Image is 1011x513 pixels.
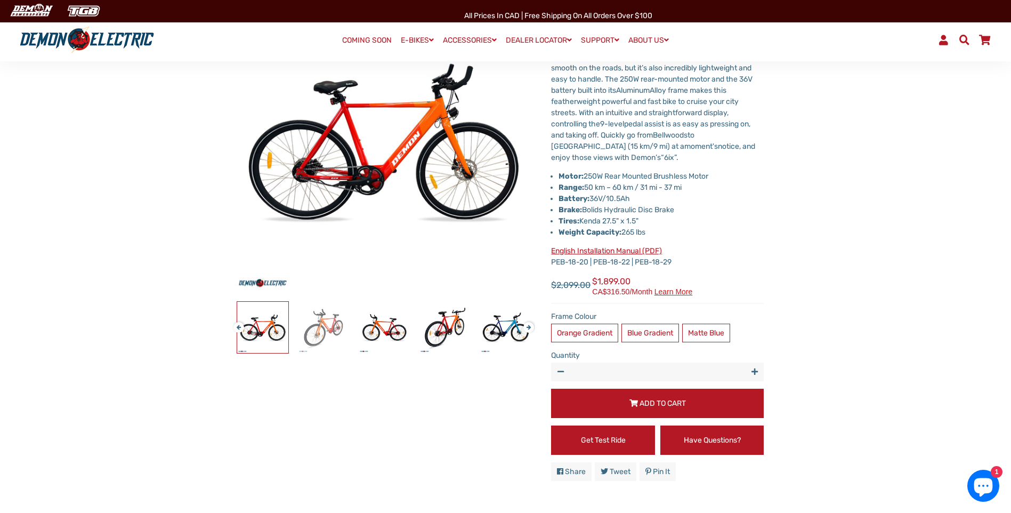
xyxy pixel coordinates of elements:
[559,205,582,214] strong: Brake:
[551,245,764,268] p: PEB-18-20 | PEB-18-22 | PEB-18-29
[233,317,240,329] button: Previous
[684,142,718,151] span: moment's
[661,153,664,162] span: “
[551,389,764,418] button: Add to Cart
[745,363,764,381] button: Increase item quantity by one
[551,311,764,322] label: Frame Colour
[653,131,688,140] span: Bellwoods
[551,324,618,342] label: Orange Gradient
[682,324,730,342] label: Matte Blue
[551,363,764,381] input: quantity
[523,317,530,329] button: Next
[964,470,1002,504] inbox-online-store-chat: Shopify online store chat
[559,183,584,192] strong: Range:
[676,153,678,162] span: .
[338,33,395,48] a: COMING SOON
[616,86,650,95] span: Aluminum
[642,63,643,73] span: ’
[559,217,579,226] strong: Tires:
[577,33,623,48] a: SUPPORT
[559,204,764,215] li: Bolids Hydraulic Disc Brake
[621,324,679,342] label: Blue Gradient
[551,426,655,455] a: Get Test Ride
[5,2,56,20] img: Demon Electric
[653,467,670,476] span: Pin it
[592,275,692,295] span: $1,899.00
[551,52,744,73] span: s an E-bike without bells and whistles. Not only is it smooth on the roads, but it
[610,467,630,476] span: Tweet
[559,193,764,204] li: 36V/10.5Ah
[657,153,661,162] span: s
[625,33,673,48] a: ABOUT US
[559,172,584,181] strong: Motor:
[559,215,764,227] li: Kenda 27.5" x 1.5"
[551,131,694,151] span: to [GEOGRAPHIC_DATA] (15 km/9 mi) at a
[656,153,657,162] span: ’
[298,302,349,353] img: 6ix City eBike - Demon Electric
[551,142,755,162] span: notice, and enjoy those views with Demon
[359,302,410,353] img: 6ix City eBike - Demon Electric
[664,153,674,162] span: 6ix
[660,426,764,455] a: Have Questions?
[559,228,621,237] strong: Weight Capacity:
[551,279,591,292] span: $2,099.00
[559,182,764,193] li: 50 km – 60 km / 31 mi - 37 mi
[559,227,764,238] li: 265 lbs
[565,467,586,476] span: Share
[551,363,570,381] button: Reduce item quantity by one
[551,63,753,95] span: s also incredibly lightweight and easy to handle. The 250W rear-mounted motor and the 36V battery...
[16,26,158,54] img: Demon Electric logo
[551,119,750,140] span: pedal assist is as easy as pressing on, and taking off. Quickly go from
[551,86,739,129] span: Alloy frame makes this featherweight powerful and fast bike to cruise your city streets. With an ...
[502,33,576,48] a: DEALER LOCATOR
[551,246,662,255] a: English Installation Manual (PDF)
[480,302,531,353] img: 6ix City eBike - Demon Electric
[559,194,589,203] strong: Battery:
[464,11,652,20] span: All Prices in CAD | Free shipping on all orders over $100
[439,33,500,48] a: ACCESSORIES
[640,399,686,408] span: Add to Cart
[397,33,438,48] a: E-BIKES
[600,119,624,129] span: 9-level
[551,350,764,361] label: Quantity
[419,302,471,353] img: 6ix City eBike - Demon Electric
[559,171,764,182] li: 250W Rear Mounted Brushless Motor
[237,302,288,353] img: 6ix City eBike - Demon Electric
[62,2,106,20] img: TGB Canada
[674,153,676,162] span: ”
